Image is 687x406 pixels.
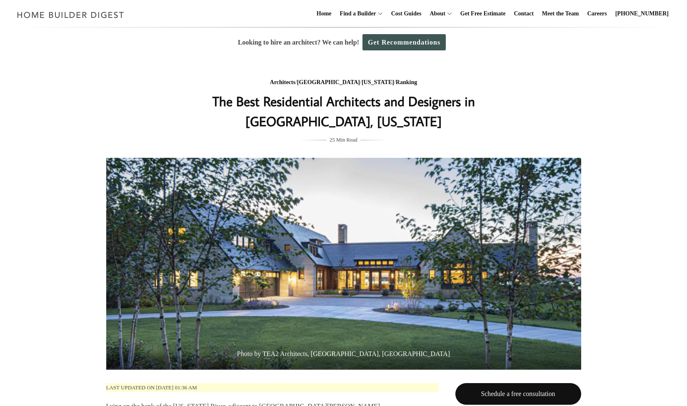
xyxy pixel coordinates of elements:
[426,0,445,27] a: About
[13,7,128,23] img: Home Builder Digest
[330,135,357,144] span: 25 Min Read
[270,79,295,85] a: Architects
[177,77,510,88] div: / / /
[106,383,439,393] p: Last updated on [DATE] 01:36 am
[612,0,672,27] a: [PHONE_NUMBER]
[362,79,394,85] a: [US_STATE]
[362,34,446,50] a: Get Recommendations
[584,0,610,27] a: Careers
[106,341,581,370] span: Photo by TEA2 Architects, [GEOGRAPHIC_DATA], [GEOGRAPHIC_DATA]
[177,91,510,131] h1: The Best Residential Architects and Designers in [GEOGRAPHIC_DATA], [US_STATE]
[510,0,537,27] a: Contact
[455,383,581,405] a: Schedule a free consultation
[539,0,582,27] a: Meet the Team
[457,0,509,27] a: Get Free Estimate
[313,0,335,27] a: Home
[388,0,425,27] a: Cost Guides
[297,79,360,85] a: [GEOGRAPHIC_DATA]
[396,79,417,85] a: Ranking
[337,0,376,27] a: Find a Builder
